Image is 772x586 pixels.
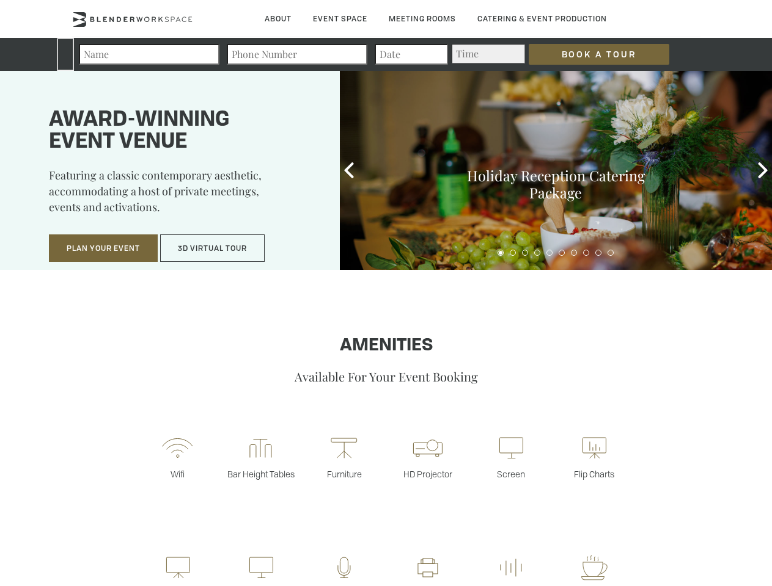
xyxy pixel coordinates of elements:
p: Featuring a classic contemporary aesthetic, accommodating a host of private meetings, events and ... [49,167,309,223]
h1: Award-winning event venue [49,109,309,153]
a: Holiday Reception Catering Package [467,166,645,202]
p: Furniture [303,468,386,480]
input: Date [375,44,448,65]
p: Screen [469,468,553,480]
p: Bar Height Tables [219,468,303,480]
input: Phone Number [227,44,367,65]
input: Name [79,44,219,65]
p: Flip Charts [553,468,636,480]
button: Plan Your Event [49,234,158,262]
h1: Amenities [39,336,733,356]
p: Wifi [136,468,219,480]
p: HD Projector [386,468,469,480]
p: Available For Your Event Booking [39,368,733,385]
button: 3D Virtual Tour [160,234,265,262]
input: Book a Tour [529,44,669,65]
